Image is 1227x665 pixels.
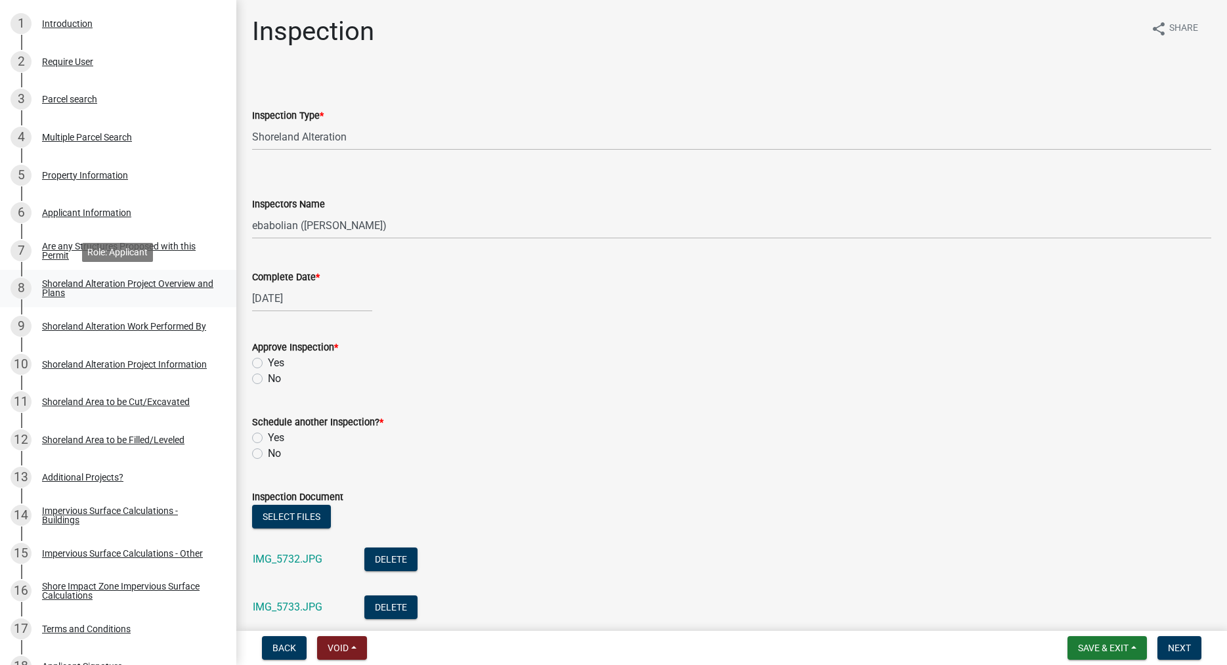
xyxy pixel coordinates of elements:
[42,95,97,104] div: Parcel search
[11,505,32,526] div: 14
[11,127,32,148] div: 4
[1067,636,1147,660] button: Save & Exit
[82,243,153,262] div: Role: Applicant
[11,618,32,639] div: 17
[253,601,322,613] a: IMG_5733.JPG
[364,595,418,619] button: Delete
[268,430,284,446] label: Yes
[252,493,343,502] label: Inspection Document
[252,418,383,427] label: Schedule another Inspection?
[317,636,367,660] button: Void
[11,354,32,375] div: 10
[11,165,32,186] div: 5
[42,624,131,633] div: Terms and Conditions
[42,473,123,482] div: Additional Projects?
[1168,643,1191,653] span: Next
[11,240,32,261] div: 7
[252,200,325,209] label: Inspectors Name
[11,467,32,488] div: 13
[252,285,372,312] input: mm/dd/yyyy
[11,51,32,72] div: 2
[1140,16,1209,41] button: shareShare
[11,429,32,450] div: 12
[42,242,215,260] div: Are any Structures Proposed with this Permit
[262,636,307,660] button: Back
[1151,21,1167,37] i: share
[364,554,418,567] wm-modal-confirm: Delete Document
[1078,643,1129,653] span: Save & Exit
[11,202,32,223] div: 6
[11,278,32,299] div: 8
[42,360,207,369] div: Shoreland Alteration Project Information
[252,16,374,47] h1: Inspection
[11,13,32,34] div: 1
[364,602,418,614] wm-modal-confirm: Delete Document
[11,316,32,337] div: 9
[11,391,32,412] div: 11
[42,582,215,600] div: Shore Impact Zone Impervious Surface Calculations
[253,553,322,565] a: IMG_5732.JPG
[328,643,349,653] span: Void
[42,19,93,28] div: Introduction
[42,279,215,297] div: Shoreland Alteration Project Overview and Plans
[252,505,331,528] button: Select files
[364,547,418,571] button: Delete
[42,322,206,331] div: Shoreland Alteration Work Performed By
[11,580,32,601] div: 16
[252,343,338,353] label: Approve Inspection
[268,371,281,387] label: No
[42,171,128,180] div: Property Information
[268,355,284,371] label: Yes
[11,89,32,110] div: 3
[268,446,281,461] label: No
[252,112,324,121] label: Inspection Type
[42,397,190,406] div: Shoreland Area to be Cut/Excavated
[42,133,132,142] div: Multiple Parcel Search
[272,643,296,653] span: Back
[252,273,320,282] label: Complete Date
[42,549,203,558] div: Impervious Surface Calculations - Other
[11,543,32,564] div: 15
[1157,636,1201,660] button: Next
[42,208,131,217] div: Applicant Information
[1169,21,1198,37] span: Share
[42,57,93,66] div: Require User
[42,506,215,525] div: Impervious Surface Calculations - Buildings
[42,435,184,444] div: Shoreland Area to be Filled/Leveled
